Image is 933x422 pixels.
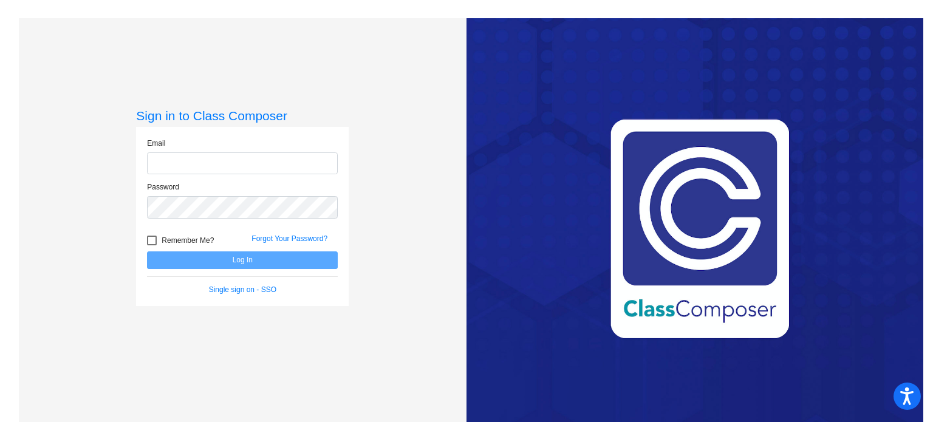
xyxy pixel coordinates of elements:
[136,108,349,123] h3: Sign in to Class Composer
[251,234,327,243] a: Forgot Your Password?
[147,251,338,269] button: Log In
[209,285,276,294] a: Single sign on - SSO
[147,182,179,192] label: Password
[147,138,165,149] label: Email
[162,233,214,248] span: Remember Me?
